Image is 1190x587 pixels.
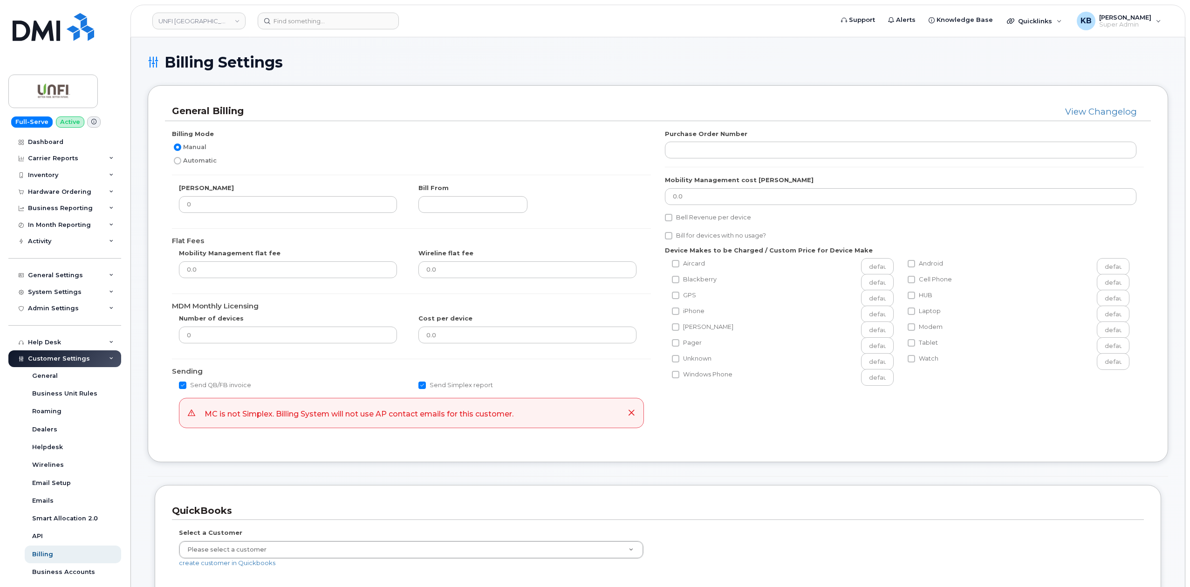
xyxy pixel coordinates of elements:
input: Laptop [1097,306,1129,322]
input: Cell Phone [1097,274,1129,291]
label: Laptop [908,306,941,317]
input: Pager [672,339,679,347]
h4: Flat Fees [172,237,651,245]
input: Bill for devices with no usage? [665,232,672,239]
label: iPhone [672,306,704,317]
label: Billing Mode [172,130,214,138]
label: Mobility Management flat fee [179,249,280,258]
h3: General Billing [172,105,729,117]
input: Blackberry [672,276,679,283]
input: Send Simplex report [418,382,426,389]
input: Automatic [174,157,181,164]
label: Automatic [172,155,217,166]
label: GPS [672,290,696,301]
input: Modem [908,323,915,331]
a: create customer in Quickbooks [179,559,275,567]
input: Bell Revenue per device [665,214,672,221]
label: Number of devices [179,314,244,323]
input: Send QB/FB invoice [179,382,186,389]
label: Bill for devices with no usage? [665,230,766,241]
input: HUB [1097,290,1129,307]
label: [PERSON_NAME] [672,321,733,333]
input: Windows Phone [672,371,679,378]
input: Cell Phone [908,276,915,283]
label: Cost per device [418,314,472,323]
input: Android [1097,258,1129,275]
label: Send QB/FB invoice [179,380,251,391]
label: Bill From [418,184,449,192]
input: HUB [908,292,915,299]
input: Android [908,260,915,267]
label: Send Simplex report [418,380,493,391]
input: GPS [861,290,894,307]
h4: MDM Monthly Licensing [172,302,651,310]
span: Please select a customer [182,546,267,554]
label: Wireline flat fee [418,249,473,258]
label: [PERSON_NAME] [179,184,234,192]
label: Android [908,258,943,269]
input: Watch [908,355,915,362]
label: Windows Phone [672,369,732,380]
label: Cell Phone [908,274,952,285]
label: Unknown [672,353,711,364]
label: Manual [172,142,206,153]
label: Aircard [672,258,705,269]
label: HUB [908,290,932,301]
label: Device Makes to be Charged / Custom Price for Device Make [665,246,873,255]
label: Bell Revenue per device [665,212,751,223]
label: Select a Customer [179,528,242,537]
input: Aircard [861,258,894,275]
a: View Changelog [1065,106,1137,117]
label: Mobility Management cost [PERSON_NAME] [665,176,814,184]
label: Modem [908,321,943,333]
a: Please select a customer [179,541,643,558]
input: Unknown [861,353,894,370]
input: Tablet [1097,337,1129,354]
input: Laptop [908,307,915,315]
label: Tablet [908,337,938,348]
label: Purchase Order Number [665,130,747,138]
input: Blackberry [861,274,894,291]
input: iPhone [861,306,894,322]
label: Blackberry [672,274,717,285]
input: [PERSON_NAME] [672,323,679,331]
input: Manual [174,143,181,151]
input: GPS [672,292,679,299]
h1: Billing Settings [148,54,1168,70]
input: iPhone [672,307,679,315]
input: Tablet [908,339,915,347]
input: Unknown [672,355,679,362]
input: Modem [1097,321,1129,338]
div: MC is not Simplex. Billing System will not use AP contact emails for this customer. [205,407,513,420]
h3: QuickBooks [172,505,1137,517]
label: Pager [672,337,702,348]
input: Pager [861,337,894,354]
input: Windows Phone [861,369,894,386]
input: Aircard [672,260,679,267]
input: [PERSON_NAME] [861,321,894,338]
h4: Sending [172,368,651,375]
input: Watch [1097,353,1129,370]
label: Watch [908,353,938,364]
